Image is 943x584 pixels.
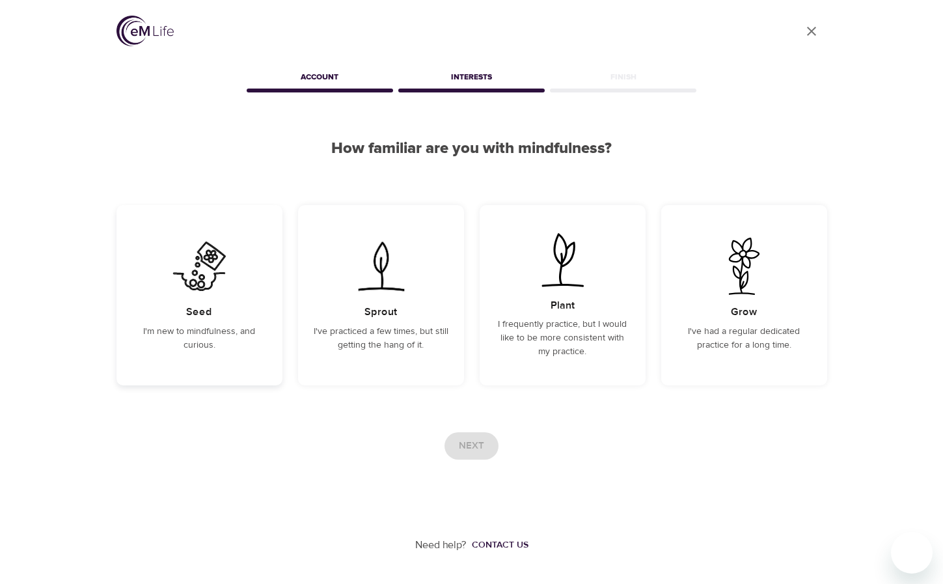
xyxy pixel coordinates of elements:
[298,205,464,385] div: I've practiced a few times, but still getting the hang of it.SproutI've practiced a few times, bu...
[495,318,630,359] p: I frequently practice, but I would like to be more consistent with my practice.
[467,538,528,551] a: Contact us
[116,16,174,46] img: logo
[116,205,282,385] div: I'm new to mindfulness, and curious.SeedI'm new to mindfulness, and curious.
[116,139,827,158] h2: How familiar are you with mindfulness?
[186,305,212,319] h5: Seed
[677,325,812,352] p: I've had a regular dedicated practice for a long time.
[348,238,414,295] img: I've practiced a few times, but still getting the hang of it.
[415,538,467,553] p: Need help?
[167,238,232,295] img: I'm new to mindfulness, and curious.
[661,205,827,385] div: I've had a regular dedicated practice for a long time.GrowI've had a regular dedicated practice f...
[530,231,595,288] img: I frequently practice, but I would like to be more consistent with my practice.
[132,325,267,352] p: I'm new to mindfulness, and curious.
[480,205,646,385] div: I frequently practice, but I would like to be more consistent with my practice.PlantI frequently ...
[472,538,528,551] div: Contact us
[796,16,827,47] a: close
[891,532,933,574] iframe: Button to launch messaging window
[364,305,397,319] h5: Sprout
[711,238,777,295] img: I've had a regular dedicated practice for a long time.
[551,299,575,313] h5: Plant
[731,305,757,319] h5: Grow
[314,325,448,352] p: I've practiced a few times, but still getting the hang of it.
